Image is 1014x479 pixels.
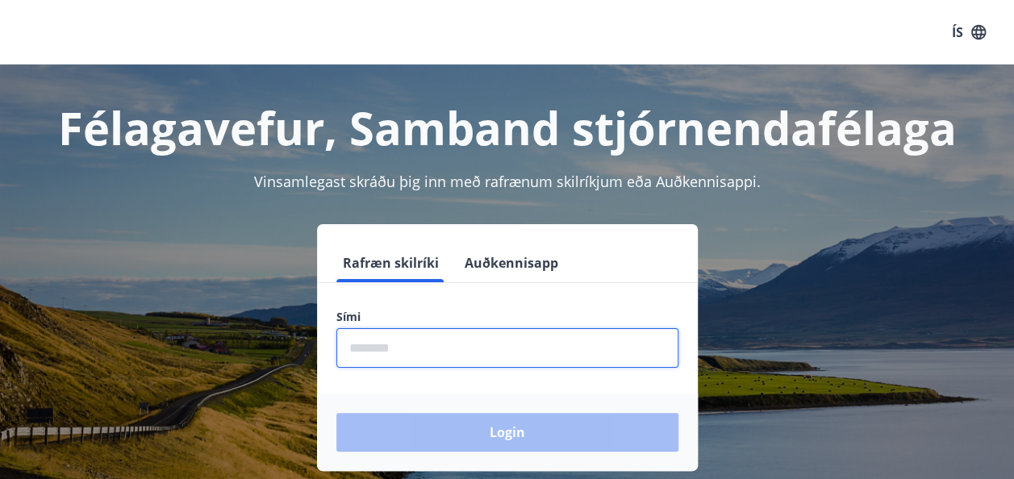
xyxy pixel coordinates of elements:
[19,97,995,158] h1: Félagavefur, Samband stjórnendafélaga
[336,309,678,325] label: Sími
[336,244,445,282] button: Rafræn skilríki
[943,18,995,47] button: ÍS
[254,172,761,191] span: Vinsamlegast skráðu þig inn með rafrænum skilríkjum eða Auðkennisappi.
[458,244,565,282] button: Auðkennisapp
